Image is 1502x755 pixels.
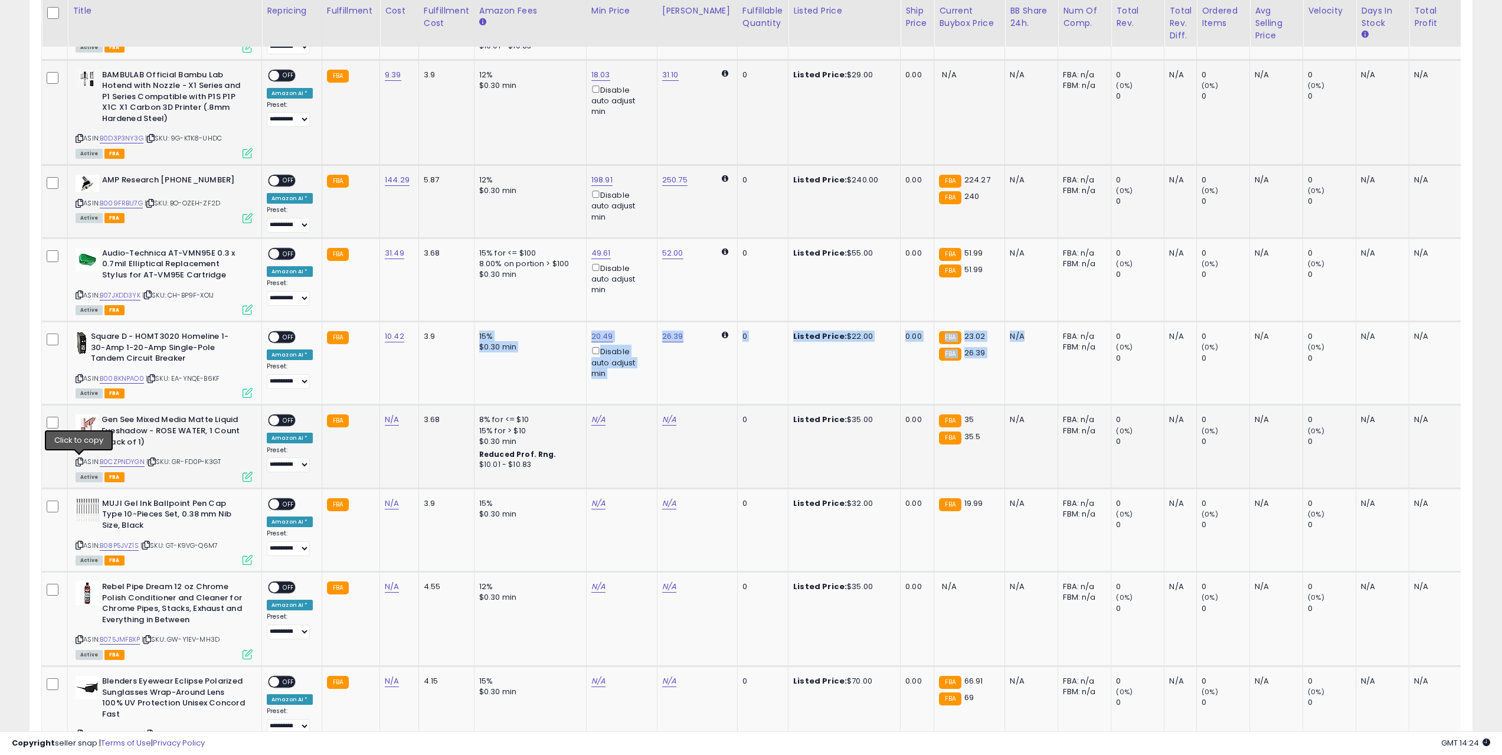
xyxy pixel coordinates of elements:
div: $0.30 min [479,509,577,519]
span: All listings currently available for purchase on Amazon [76,388,103,398]
div: N/A [1414,248,1453,259]
small: (0%) [1308,342,1324,352]
div: Total Rev. [1116,5,1159,30]
div: Fulfillable Quantity [742,5,783,30]
a: B07JXDD3YK [100,290,140,300]
div: 0 [1116,70,1164,80]
div: 0 [1116,414,1164,425]
div: ASIN: [76,331,253,397]
span: All listings currently available for purchase on Amazon [76,555,103,566]
small: (0%) [1116,259,1133,269]
a: N/A [591,414,606,426]
span: OFF [279,332,298,342]
span: N/A [942,581,956,592]
small: FBA [327,581,349,594]
div: 0 [742,581,779,592]
div: 0 [1116,91,1164,102]
a: 250.75 [662,174,688,186]
div: N/A [1169,331,1187,342]
div: 0 [1202,436,1249,447]
span: 23.02 [964,331,986,342]
b: MUJI Gel Ink Ballpoint Pen Cap Type 10-Pieces Set, 0.38 mm Nib Size, Black [102,498,246,534]
a: 31.49 [385,247,404,259]
small: FBA [327,414,349,427]
span: 224.27 [964,174,990,185]
span: 19.99 [964,498,983,509]
div: N/A [1169,70,1187,80]
i: Calculated using Dynamic Max Price. [722,175,728,182]
div: 3.9 [424,70,465,80]
small: (0%) [1202,186,1218,195]
b: Rebel Pipe Dream 12 oz Chrome Polish Conditioner and Cleaner for Chrome Pipes, Stacks, Exhaust an... [102,581,246,628]
a: 9.39 [385,69,401,81]
div: 0 [1308,331,1356,342]
a: 20.49 [591,331,613,342]
div: N/A [1414,70,1453,80]
div: 0 [1202,414,1249,425]
span: FBA [104,213,125,223]
span: All listings currently available for purchase on Amazon [76,213,103,223]
div: 0 [1202,519,1249,530]
div: N/A [1169,248,1187,259]
a: 144.29 [385,174,410,186]
a: B08P5JVZ1S [100,541,139,551]
div: N/A [1361,331,1400,342]
i: Calculated using Dynamic Max Price. [722,331,728,339]
small: (0%) [1308,186,1324,195]
div: $0.30 min [479,436,577,447]
div: Preset: [267,362,313,389]
div: 8.00% on portion > $100 [479,259,577,269]
div: N/A [1010,70,1049,80]
div: Velocity [1308,5,1351,17]
div: 15% for <= $100 [479,248,577,259]
div: Amazon AI * [267,349,313,360]
div: 0 [742,414,779,425]
div: 0.00 [905,175,925,185]
div: FBA: n/a [1063,248,1102,259]
div: N/A [1169,498,1187,509]
div: $240.00 [793,175,891,185]
div: 3.68 [424,248,465,259]
div: N/A [1361,175,1400,185]
div: Disable auto adjust min [591,188,648,223]
div: N/A [1255,70,1294,80]
div: 0 [742,70,779,80]
b: BAMBULAB Official Bambu Lab Hotend with Nozzle - X1 Series and P1 Series Compatible with P1S P1P ... [102,70,246,128]
div: 0 [1202,353,1249,364]
div: FBM: n/a [1063,259,1102,269]
span: 35 [964,414,974,425]
div: Amazon AI * [267,266,313,277]
div: FBA: n/a [1063,70,1102,80]
div: ASIN: [76,248,253,313]
div: $0.30 min [479,185,577,196]
small: FBA [939,331,961,344]
div: FBA: n/a [1063,331,1102,342]
span: OFF [279,416,298,426]
div: 0 [1202,70,1249,80]
div: 0.00 [905,414,925,425]
a: N/A [662,414,676,426]
div: 0 [1308,248,1356,259]
div: Amazon AI * [267,433,313,443]
div: 0.00 [905,331,925,342]
small: FBA [939,264,961,277]
span: FBA [104,305,125,315]
div: 0 [1116,196,1164,207]
small: (0%) [1202,259,1218,269]
div: Total Profit [1414,5,1457,30]
div: 12% [479,581,577,592]
b: Square D - HOMT3020 Homeline 1-30-Amp 1-20-Amp Single-Pole Tandem Circuit Breaker [91,331,234,367]
div: N/A [1010,248,1049,259]
small: FBA [327,498,349,511]
a: B009FRBU7G [100,198,143,208]
span: All listings currently available for purchase on Amazon [76,149,103,159]
div: 0 [1308,91,1356,102]
div: N/A [1414,175,1453,185]
a: 31.10 [662,69,679,81]
b: Listed Price: [793,69,847,80]
img: 31G+GO2qusL._SL40_.jpg [76,676,99,700]
span: 35.5 [964,431,981,442]
div: 0 [1116,353,1164,364]
b: Listed Price: [793,331,847,342]
div: 3.9 [424,498,465,509]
